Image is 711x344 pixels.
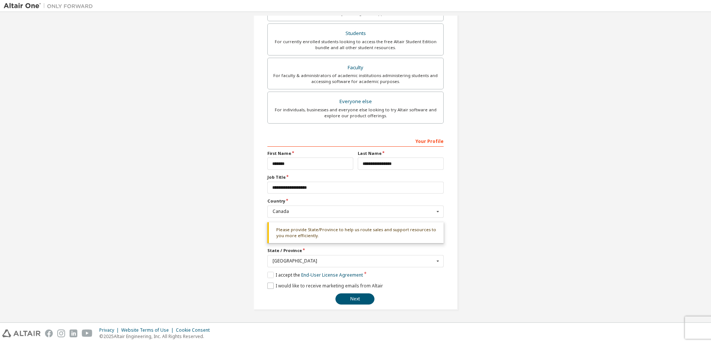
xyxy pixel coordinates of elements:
img: linkedin.svg [70,329,77,337]
div: Canada [273,209,434,214]
div: Website Terms of Use [121,327,176,333]
div: Faculty [272,63,439,73]
img: Altair One [4,2,97,10]
div: Everyone else [272,96,439,107]
div: Please provide State/Province to help us route sales and support resources to you more efficiently. [267,222,444,243]
label: Job Title [267,174,444,180]
div: Your Profile [267,135,444,147]
label: First Name [267,150,353,156]
p: © 2025 Altair Engineering, Inc. All Rights Reserved. [99,333,214,340]
label: I would like to receive marketing emails from Altair [267,283,383,289]
label: I accept the [267,272,363,278]
div: [GEOGRAPHIC_DATA] [273,259,434,263]
label: Country [267,198,444,204]
button: Next [335,293,374,305]
a: End-User License Agreement [301,272,363,278]
div: Cookie Consent [176,327,214,333]
img: instagram.svg [57,329,65,337]
label: Last Name [358,150,444,156]
div: Students [272,28,439,39]
label: State / Province [267,248,444,254]
img: altair_logo.svg [2,329,41,337]
img: youtube.svg [82,329,93,337]
div: Privacy [99,327,121,333]
img: facebook.svg [45,329,53,337]
div: For faculty & administrators of academic institutions administering students and accessing softwa... [272,73,439,85]
div: For currently enrolled students looking to access the free Altair Student Edition bundle and all ... [272,39,439,51]
div: For individuals, businesses and everyone else looking to try Altair software and explore our prod... [272,107,439,119]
